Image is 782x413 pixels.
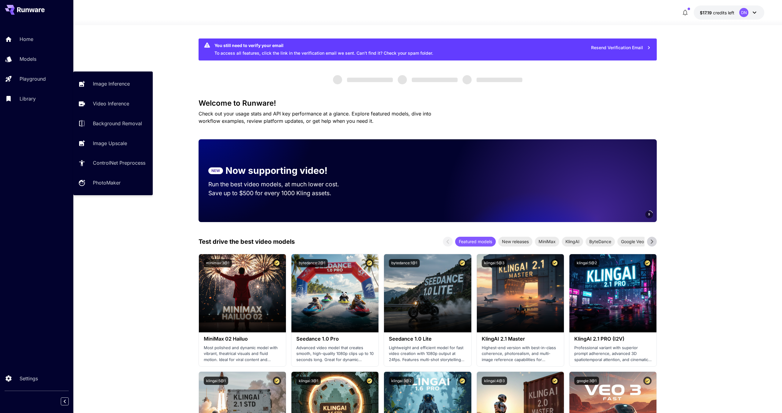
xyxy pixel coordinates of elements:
span: Featured models [455,238,496,245]
p: Image Inference [93,80,130,87]
p: Most polished and dynamic model with vibrant, theatrical visuals and fluid motion. Ideal for vira... [204,345,281,363]
button: Certified Model – Vetted for best performance and includes a commercial license. [551,377,559,385]
p: PhotoMaker [93,179,121,186]
button: Certified Model – Vetted for best performance and includes a commercial license. [458,377,466,385]
a: Background Removal [73,116,153,131]
button: Certified Model – Vetted for best performance and includes a commercial license. [365,377,374,385]
button: Certified Model – Vetted for best performance and includes a commercial license. [273,377,281,385]
button: Resend Verification Email [588,42,654,54]
p: Now supporting video! [225,164,327,177]
span: ByteDance [586,238,615,245]
p: Video Inference [93,100,129,107]
button: klingai:5@3 [482,259,507,267]
h3: Seedance 1.0 Pro [296,336,374,342]
p: Test drive the best video models [199,237,295,246]
h3: MiniMax 02 Hailuo [204,336,281,342]
p: Run the best video models, at much lower cost. [208,180,351,189]
span: Check out your usage stats and API key performance at a glance. Explore featured models, dive int... [199,111,431,124]
a: Image Upscale [73,136,153,151]
h3: KlingAI 2.1 Master [482,336,559,342]
h3: Seedance 1.0 Lite [389,336,466,342]
a: ControlNet Preprocess [73,155,153,170]
span: KlingAI [562,238,583,245]
p: Models [20,55,36,63]
img: alt [199,254,286,332]
a: Video Inference [73,96,153,111]
a: Image Inference [73,76,153,91]
p: Background Removal [93,120,142,127]
p: Home [20,35,33,43]
span: $17.19 [700,10,713,15]
button: klingai:5@2 [574,259,599,267]
button: Certified Model – Vetted for best performance and includes a commercial license. [273,259,281,267]
button: bytedance:1@1 [389,259,420,267]
p: Professional variant with superior prompt adherence, advanced 3D spatiotemporal attention, and ci... [574,345,652,363]
div: $17.18738 [700,9,734,16]
p: Save up to $500 for every 1000 Kling assets. [208,189,351,198]
p: Library [20,95,36,102]
div: You still need to verify your email [214,42,433,49]
span: New releases [498,238,532,245]
img: alt [477,254,564,332]
button: Collapse sidebar [61,397,69,405]
span: credits left [713,10,734,15]
p: Playground [20,75,46,82]
button: klingai:3@1 [296,377,321,385]
p: Highest-end version with best-in-class coherence, photorealism, and multi-image reference capabil... [482,345,559,363]
img: alt [569,254,656,332]
a: PhotoMaker [73,175,153,190]
button: Certified Model – Vetted for best performance and includes a commercial license. [643,259,652,267]
p: Lightweight and efficient model for fast video creation with 1080p output at 24fps. Features mult... [389,345,466,363]
span: 5 [648,212,650,217]
span: MiniMax [535,238,559,245]
button: klingai:3@2 [389,377,414,385]
button: Certified Model – Vetted for best performance and includes a commercial license. [458,259,466,267]
div: To access all features, click the link in the verification email we sent. Can’t find it? Check yo... [214,40,433,59]
button: klingai:4@3 [482,377,507,385]
p: Settings [20,375,38,382]
button: $17.18738 [694,5,764,20]
button: bytedance:2@1 [296,259,328,267]
p: Advanced video model that creates smooth, high-quality 1080p clips up to 10 seconds long. Great f... [296,345,374,363]
button: klingai:5@1 [204,377,228,385]
p: ControlNet Preprocess [93,159,145,166]
div: DN [739,8,748,17]
p: NEW [211,168,220,174]
h3: Welcome to Runware! [199,99,657,108]
button: minimax:3@1 [204,259,232,267]
button: Certified Model – Vetted for best performance and includes a commercial license. [365,259,374,267]
img: alt [291,254,378,332]
button: Certified Model – Vetted for best performance and includes a commercial license. [551,259,559,267]
div: Collapse sidebar [65,396,73,407]
button: Certified Model – Vetted for best performance and includes a commercial license. [643,377,652,385]
h3: KlingAI 2.1 PRO (I2V) [574,336,652,342]
p: Image Upscale [93,140,127,147]
button: google:3@1 [574,377,599,385]
span: Google Veo [617,238,648,245]
img: alt [384,254,471,332]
